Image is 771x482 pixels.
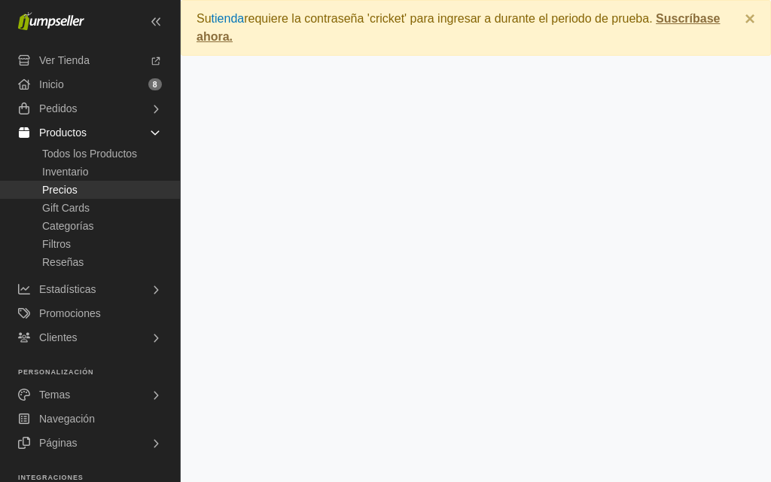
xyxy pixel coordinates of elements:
span: Gift Cards [42,199,90,217]
span: Filtros [42,235,71,253]
p: Personalización [18,368,180,377]
span: Ver Tienda [39,48,90,72]
span: Inicio [39,72,64,96]
span: Promociones [39,301,101,325]
span: 8 [148,78,162,90]
span: Precios [42,181,78,199]
span: Inventario [42,163,88,181]
span: Clientes [39,325,78,349]
span: Todos los Productos [42,145,137,163]
span: Pedidos [39,96,78,120]
button: Close [730,1,770,37]
p: Integraciones [18,473,180,482]
a: Colapsar Menú [144,9,168,33]
span: Estadísticas [39,277,96,301]
span: Temas [39,383,70,407]
span: × [745,8,755,29]
span: Navegación [39,407,95,431]
a: tienda [212,12,245,25]
span: Páginas [39,431,78,455]
span: Productos [39,120,87,145]
span: Reseñas [42,253,84,271]
span: Categorías [42,217,93,235]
